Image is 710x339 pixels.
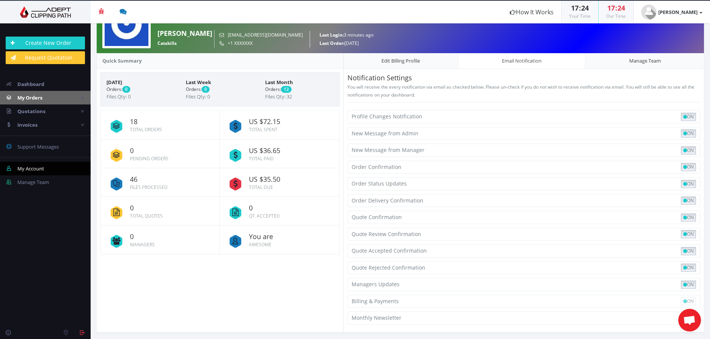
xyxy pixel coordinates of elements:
small: Total Due [249,184,273,190]
small: Pending Orders [130,155,168,162]
span: : [579,3,581,12]
button: ON [681,247,696,255]
p: Notification Settings [347,73,701,83]
small: Files Processed [130,184,168,190]
button: ON [681,196,696,205]
span: Support Messages [17,143,59,150]
a: Create New Order [6,37,85,49]
a: [PERSON_NAME] [634,1,710,23]
div: Quote Review Confirmation [352,230,524,238]
span: 24 [617,3,625,12]
span: 0 [130,233,214,241]
span: ON [683,248,694,255]
span: ON [683,114,694,120]
small: [EMAIL_ADDRESS][DOMAIN_NAME] [219,31,303,39]
div: Quote Accepted Confirmation [352,247,524,255]
button: ON [681,213,696,222]
strong: Quick Summary [102,57,142,64]
button: ON [681,146,696,155]
span: 0 [130,147,214,155]
a: Edit Billing Profile [343,53,458,69]
span: US $35.50 [249,176,333,183]
a: US $36.65 Total Paid [225,140,333,168]
a: Manage Team [585,53,704,69]
div: Order Status Updates [352,179,524,188]
span: [DATE] [106,78,174,86]
div: New Message from Admin [352,129,524,138]
a: How It Works [502,1,561,23]
span: 0 [202,86,210,93]
button: ON [681,180,696,188]
small: +1 XXXXXXX [219,39,303,48]
button: ON [681,281,696,289]
small: Orders: [106,86,174,93]
span: 46 [130,176,214,183]
a: 0 Managers [106,225,214,254]
button: ON [681,230,696,238]
small: [DATE] [316,39,374,48]
strong: [PERSON_NAME] [658,9,698,15]
span: ON [683,281,694,288]
span: 0 [130,204,214,212]
a: Email Notification [458,53,585,69]
small: Total Paid [249,155,274,162]
small: Your Time [569,13,591,19]
a: US $72.15 Total Spent [225,110,333,139]
span: Files Qty: 0 [106,93,131,100]
span: : [615,3,617,12]
button: ON [681,264,696,272]
strong: [PERSON_NAME] [157,29,212,38]
small: Total Orders [130,126,162,133]
strong: Last Order: [319,40,344,46]
img: Adept Graphics [6,6,85,18]
span: Manage Team [17,179,49,186]
span: 17 [571,3,579,12]
a: Request Quotation [6,51,85,64]
span: Catskills [157,39,177,48]
div: Billing & Payments [352,297,524,305]
a: 0 QT. Accepted [225,197,333,225]
small: Our Time [606,13,626,19]
a: 0 Total Quotes [106,197,214,225]
div: Monthly Newsletter [352,314,524,322]
small: Managers [130,241,155,248]
span: ON [683,181,694,187]
span: Dashboard [17,81,44,87]
span: ON [683,130,694,137]
a: 0 Pending Orders [106,140,214,168]
small: You will receive the every notificaiton via email as checked below. Please un-check if you do not... [347,84,695,98]
span: ON [683,214,694,221]
div: Profile Changes Notification [352,112,524,121]
div: Quote Rejected Confirmation [352,264,524,272]
span: Files Qty: 32 [265,93,292,100]
span: 0 [122,86,130,93]
span: US $72.15 [249,118,333,126]
strong: Last Login: [319,32,344,38]
div: Managers Updates [352,280,524,288]
small: Total Spent [249,126,278,133]
small: 3 minutes ago [316,31,374,39]
button: ON [681,113,696,121]
span: My Orders [17,94,42,101]
img: user_default.jpg [641,5,656,20]
div: New Message from Manager [352,146,524,154]
a: 46 Files Processed [106,168,214,196]
span: 17 [607,3,615,12]
span: Invoices [17,121,37,128]
span: ON [683,147,694,154]
span: 12 [281,86,292,93]
div: Order Confirmation [352,163,524,171]
span: Quotations [17,108,45,115]
span: US $36.65 [249,147,333,155]
span: 18 [130,118,214,126]
span: ON [683,197,694,204]
span: Last Month [265,78,333,86]
button: ON [681,129,696,138]
a: 18 Total Orders [106,110,214,139]
a: Open chat [678,309,701,331]
span: Last Week [186,78,254,86]
a: You are Awesome [225,225,333,254]
small: Awesome [249,241,272,248]
a: US $35.50 Total Due [225,168,333,196]
span: 24 [581,3,589,12]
